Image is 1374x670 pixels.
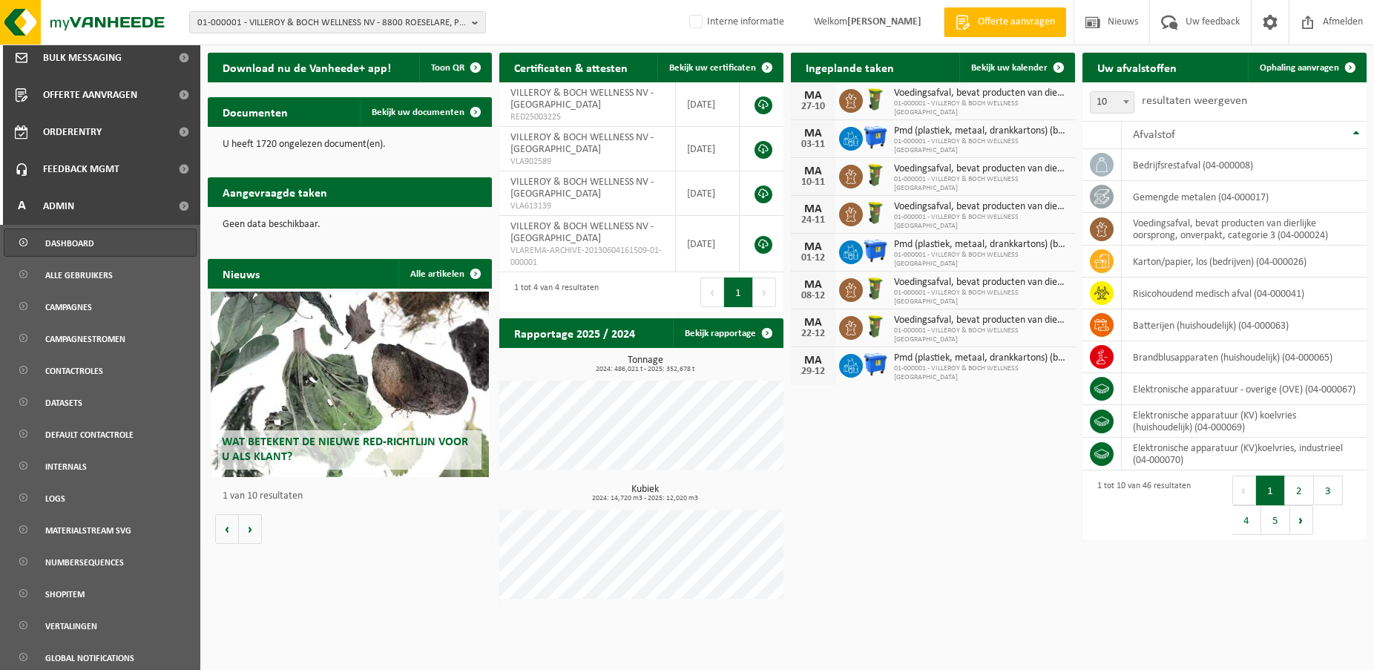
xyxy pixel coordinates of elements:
span: Internals [45,453,87,481]
a: Alle gebruikers [4,260,197,289]
button: Volgende [239,514,262,544]
button: Toon QR [419,53,490,82]
div: 22-12 [798,329,828,339]
div: 08-12 [798,291,828,301]
span: Campagnes [45,293,92,321]
td: voedingsafval, bevat producten van dierlijke oorsprong, onverpakt, categorie 3 (04-000024) [1122,213,1367,246]
label: Interne informatie [686,11,784,33]
button: Next [753,277,776,307]
button: 4 [1232,505,1261,535]
span: 01-000001 - VILLEROY & BOCH WELLNESS [GEOGRAPHIC_DATA] [894,289,1068,306]
a: Materialstream SVG [4,516,197,544]
a: Ophaling aanvragen [1248,53,1365,82]
img: WB-0060-HPE-GN-50 [863,200,888,226]
h2: Uw afvalstoffen [1082,53,1191,82]
p: Geen data beschikbaar. [223,220,477,230]
span: default contactrole [45,421,134,449]
button: Vorige [215,514,239,544]
a: Numbersequences [4,548,197,576]
span: Voedingsafval, bevat producten van dierlijke oorsprong, onverpakt, categorie 3 [894,88,1068,99]
button: 1 [1256,476,1285,505]
a: Wat betekent de nieuwe RED-richtlijn voor u als klant? [211,292,489,477]
span: Pmd (plastiek, metaal, drankkartons) (bedrijven) [894,125,1068,137]
h3: Tonnage [507,355,783,373]
img: WB-1100-HPE-BE-01 [863,352,888,377]
button: 1 [724,277,753,307]
a: Bekijk uw kalender [959,53,1074,82]
span: 01-000001 - VILLEROY & BOCH WELLNESS [GEOGRAPHIC_DATA] [894,99,1068,117]
div: MA [798,90,828,102]
span: 01-000001 - VILLEROY & BOCH WELLNESS [GEOGRAPHIC_DATA] [894,213,1068,231]
div: MA [798,203,828,215]
div: 29-12 [798,367,828,377]
div: 1 tot 4 van 4 resultaten [507,276,599,309]
a: Shopitem [4,579,197,608]
h2: Rapportage 2025 / 2024 [499,318,650,347]
button: Previous [700,277,724,307]
span: Shopitem [45,580,85,608]
a: Campagnes [4,292,197,321]
span: 10 [1090,91,1134,114]
span: Pmd (plastiek, metaal, drankkartons) (bedrijven) [894,352,1068,364]
div: 03-11 [798,139,828,150]
button: 3 [1314,476,1343,505]
img: WB-0060-HPE-GN-50 [863,162,888,188]
span: Voedingsafval, bevat producten van dierlijke oorsprong, onverpakt, categorie 3 [894,315,1068,326]
span: Orderentry Goedkeuring [43,114,168,151]
span: 2024: 486,021 t - 2025: 352,678 t [507,366,783,373]
span: Wat betekent de nieuwe RED-richtlijn voor u als klant? [222,436,468,462]
button: Next [1290,505,1313,535]
button: 01-000001 - VILLEROY & BOCH WELLNESS NV - 8800 ROESELARE, POPULIERSTRAAT 1 [189,11,486,33]
span: Bulk Messaging [43,39,122,76]
td: elektronische apparatuur (KV) koelvries (huishoudelijk) (04-000069) [1122,405,1367,438]
span: 01-000001 - VILLEROY & BOCH WELLNESS NV - 8800 ROESELARE, POPULIERSTRAAT 1 [197,12,466,34]
div: MA [798,128,828,139]
label: resultaten weergeven [1142,95,1247,107]
span: 01-000001 - VILLEROY & BOCH WELLNESS [GEOGRAPHIC_DATA] [894,175,1068,193]
td: gemengde metalen (04-000017) [1122,181,1367,213]
span: Admin [43,188,74,225]
span: Ophaling aanvragen [1260,63,1339,73]
a: Vertalingen [4,611,197,640]
span: Voedingsafval, bevat producten van dierlijke oorsprong, onverpakt, categorie 3 [894,277,1068,289]
p: 1 van 10 resultaten [223,491,484,502]
a: Bekijk rapportage [673,318,782,348]
button: Previous [1232,476,1256,505]
span: Feedback MGMT [43,151,119,188]
span: Contactroles [45,357,103,385]
h2: Ingeplande taken [791,53,909,82]
td: batterijen (huishoudelijk) (04-000063) [1122,309,1367,341]
span: Pmd (plastiek, metaal, drankkartons) (bedrijven) [894,239,1068,251]
a: Contactroles [4,356,197,384]
span: Bekijk uw certificaten [669,63,756,73]
span: Voedingsafval, bevat producten van dierlijke oorsprong, onverpakt, categorie 3 [894,163,1068,175]
td: brandblusapparaten (huishoudelijk) (04-000065) [1122,341,1367,373]
span: Vertalingen [45,612,97,640]
a: Offerte aanvragen [944,7,1066,37]
div: MA [798,279,828,291]
span: VILLEROY & BOCH WELLNESS NV - [GEOGRAPHIC_DATA] [510,177,654,200]
span: 01-000001 - VILLEROY & BOCH WELLNESS [GEOGRAPHIC_DATA] [894,137,1068,155]
img: WB-1100-HPE-BE-01 [863,238,888,263]
div: 27-10 [798,102,828,112]
td: [DATE] [676,82,740,127]
div: MA [798,355,828,367]
span: Bekijk uw kalender [971,63,1048,73]
span: Campagnestromen [45,325,125,353]
span: 01-000001 - VILLEROY & BOCH WELLNESS [GEOGRAPHIC_DATA] [894,326,1068,344]
span: VLA613139 [510,200,664,212]
div: MA [798,317,828,329]
span: VILLEROY & BOCH WELLNESS NV - [GEOGRAPHIC_DATA] [510,88,654,111]
img: WB-0060-HPE-GN-50 [863,276,888,301]
span: Logs [45,485,65,513]
a: Dashboard [4,229,197,257]
h2: Nieuws [208,259,275,288]
td: elektronische apparatuur - overige (OVE) (04-000067) [1122,373,1367,405]
img: WB-1100-HPE-BE-01 [863,125,888,150]
span: VILLEROY & BOCH WELLNESS NV - [GEOGRAPHIC_DATA] [510,221,654,244]
span: A [15,188,28,225]
td: [DATE] [676,216,740,272]
h2: Download nu de Vanheede+ app! [208,53,406,82]
a: Bekijk uw documenten [360,97,490,127]
a: Alle artikelen [398,259,490,289]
